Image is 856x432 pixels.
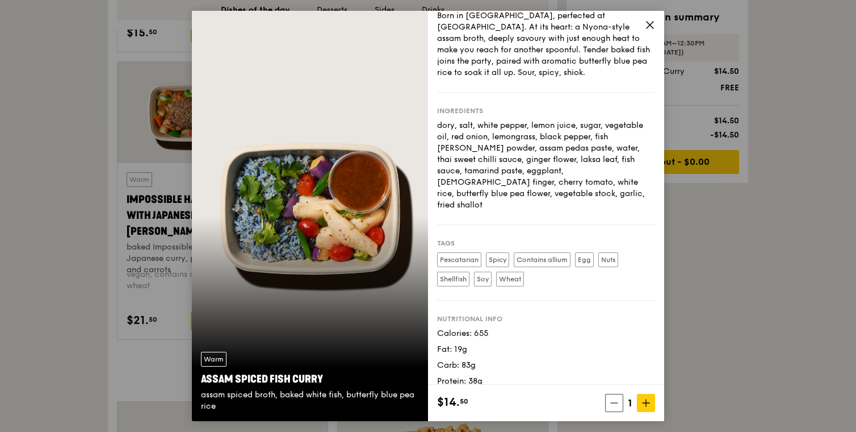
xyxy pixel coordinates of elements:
span: 1 [623,395,637,411]
label: Nuts [598,252,618,267]
div: Protein: 38g [437,376,655,387]
div: Ingredients [437,106,655,115]
label: Pescatarian [437,252,481,267]
div: Born in [GEOGRAPHIC_DATA], perfected at [GEOGRAPHIC_DATA]. At its heart: a Nyona-style assam brot... [437,10,655,78]
div: Warm [201,352,226,367]
span: $14. [437,394,460,411]
div: Fat: 19g [437,344,655,355]
label: Soy [474,272,492,286]
div: Tags [437,239,655,248]
div: Assam Spiced Fish Curry [201,371,419,387]
div: dory, salt, white pepper, lemon juice, sugar, vegetable oil, red onion, lemongrass, black pepper,... [437,120,655,211]
div: Carb: 83g [437,360,655,371]
div: assam spiced broth, baked white fish, butterfly blue pea rice [201,389,419,412]
label: Egg [575,252,594,267]
div: Calories: 655 [437,328,655,339]
label: Wheat [496,272,524,286]
div: Nutritional info [437,314,655,323]
label: Contains allium [514,252,570,267]
span: 50 [460,397,468,406]
label: Spicy [486,252,509,267]
label: Shellfish [437,272,469,286]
